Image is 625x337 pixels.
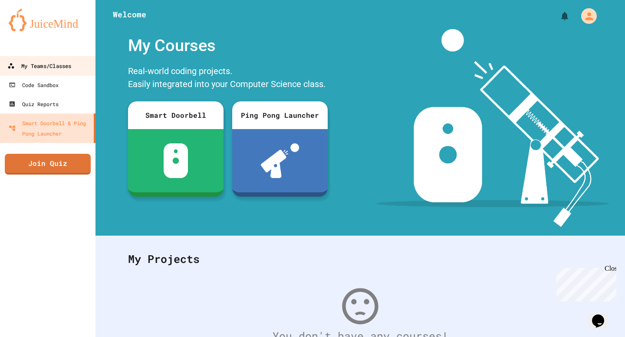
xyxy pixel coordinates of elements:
[553,265,616,301] iframe: chat widget
[3,3,60,55] div: Chat with us now!Close
[128,101,224,129] div: Smart Doorbell
[164,143,188,178] img: sdb-white.svg
[119,242,601,276] div: My Projects
[261,143,299,178] img: ppl-with-ball.png
[9,118,90,139] div: Smart Doorbell & Ping Pong Launcher
[9,9,87,31] img: logo-orange.svg
[589,302,616,328] iframe: chat widget
[9,80,59,90] div: Code Sandbox
[232,101,328,129] div: Ping Pong Launcher
[543,9,572,23] div: My Notifications
[572,6,599,26] div: My Account
[124,29,332,62] div: My Courses
[124,62,332,95] div: Real-world coding projects. Easily integrated into your Computer Science class.
[376,29,609,227] img: banner-image-my-projects.png
[5,154,91,175] a: Join Quiz
[7,61,71,71] div: My Teams/Classes
[9,99,59,109] div: Quiz Reports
